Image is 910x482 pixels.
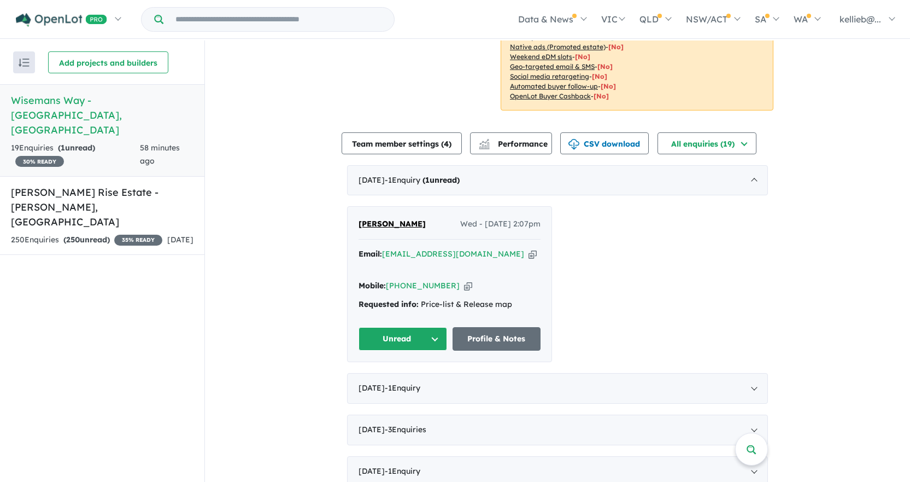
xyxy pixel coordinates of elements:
[529,248,537,260] button: Copy
[359,249,382,259] strong: Email:
[347,373,768,404] div: [DATE]
[601,82,616,90] span: [No]
[592,72,607,80] span: [No]
[510,82,598,90] u: Automated buyer follow-up
[598,33,614,41] span: [ Yes ]
[16,13,107,27] img: Openlot PRO Logo White
[166,8,392,31] input: Try estate name, suburb, builder or developer
[114,235,162,246] span: 35 % READY
[347,415,768,445] div: [DATE]
[63,235,110,245] strong: ( unread)
[608,43,624,51] span: [No]
[48,51,168,73] button: Add projects and builders
[597,62,613,71] span: [No]
[385,466,420,476] span: - 1 Enquir y
[453,327,541,351] a: Profile & Notes
[425,175,430,185] span: 1
[657,132,756,154] button: All enquiries (19)
[140,143,180,166] span: 58 minutes ago
[510,43,606,51] u: Native ads (Promoted estate)
[479,139,489,145] img: line-chart.svg
[575,53,590,61] span: [No]
[460,218,541,231] span: Wed - [DATE] 2:07pm
[386,281,460,291] a: [PHONE_NUMBER]
[568,139,579,150] img: download icon
[470,132,552,154] button: Performance
[359,218,426,231] a: [PERSON_NAME]
[594,92,609,100] span: [No]
[464,280,472,292] button: Copy
[510,33,595,41] u: Invite your team members
[385,383,420,393] span: - 1 Enquir y
[480,139,548,149] span: Performance
[66,235,80,245] span: 250
[11,93,193,137] h5: Wisemans Way - [GEOGRAPHIC_DATA] , [GEOGRAPHIC_DATA]
[382,249,524,259] a: [EMAIL_ADDRESS][DOMAIN_NAME]
[444,139,449,149] span: 4
[479,142,490,149] img: bar-chart.svg
[839,14,881,25] span: kellieb@...
[359,299,419,309] strong: Requested info:
[510,62,595,71] u: Geo-targeted email & SMS
[359,327,447,351] button: Unread
[359,219,426,229] span: [PERSON_NAME]
[342,132,462,154] button: Team member settings (4)
[359,298,541,311] div: Price-list & Release map
[510,72,589,80] u: Social media retargeting
[61,143,65,153] span: 1
[510,92,591,100] u: OpenLot Buyer Cashback
[347,165,768,196] div: [DATE]
[167,235,193,245] span: [DATE]
[19,59,30,67] img: sort.svg
[11,185,193,229] h5: [PERSON_NAME] Rise Estate - [PERSON_NAME] , [GEOGRAPHIC_DATA]
[385,175,460,185] span: - 1 Enquir y
[422,175,460,185] strong: ( unread)
[385,425,426,434] span: - 3 Enquir ies
[11,142,140,168] div: 19 Enquir ies
[11,234,162,247] div: 250 Enquir ies
[15,156,64,167] span: 30 % READY
[58,143,95,153] strong: ( unread)
[560,132,649,154] button: CSV download
[359,281,386,291] strong: Mobile:
[510,53,572,61] u: Weekend eDM slots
